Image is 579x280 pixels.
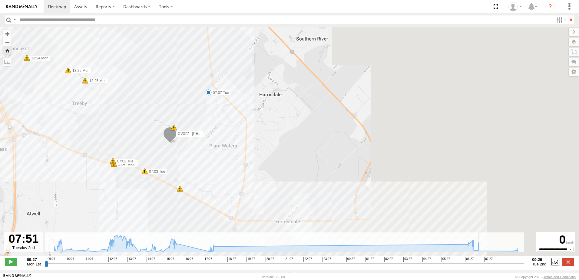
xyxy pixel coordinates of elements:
span: 18:27 [227,257,236,262]
span: 20:27 [266,257,274,262]
strong: 09:26 [532,257,546,262]
div: Version: 306.00 [262,275,285,279]
button: Zoom out [3,38,12,46]
span: Mon 1st Sep 2025 [27,262,41,266]
span: CV377 - [PERSON_NAME] [178,132,222,136]
label: 13:25 Mon [68,68,91,73]
label: 07:07 Tue [209,90,231,95]
span: 17:27 [204,257,212,262]
label: 13:24 Mon [27,55,50,61]
i: ? [545,2,555,12]
img: rand-logo.svg [6,5,38,9]
span: 01:27 [366,257,374,262]
a: Terms and Conditions [544,275,576,279]
span: 22:27 [303,257,312,262]
span: 00:27 [346,257,355,262]
label: 13:25 Mon [85,78,108,84]
span: 06:27 [465,257,474,262]
a: Visit our Website [3,274,31,280]
span: 13:27 [127,257,136,262]
label: 15:47 Mon [114,162,137,167]
label: Map Settings [569,68,579,76]
span: 10:27 [66,257,74,262]
span: 02:27 [384,257,393,262]
span: 05:27 [442,257,450,262]
span: 07:27 [484,257,493,262]
span: 19:27 [246,257,255,262]
label: Search Query [13,15,18,24]
button: Zoom in [3,30,12,38]
div: © Copyright 2025 - [515,275,576,279]
span: 15:27 [166,257,174,262]
span: 14:27 [147,257,155,262]
label: 07:03 Tue [145,169,167,174]
label: Play/Stop [5,258,17,266]
label: Measure [3,58,12,66]
span: 21:27 [285,257,293,262]
span: 12:27 [108,257,117,262]
div: 5 [177,186,183,192]
span: 23:27 [323,257,331,262]
span: 16:27 [185,257,193,262]
span: 04:27 [422,257,431,262]
button: Zoom Home [3,46,12,55]
span: Tue 2nd Sep 2025 [532,262,546,266]
strong: 09:27 [27,257,41,262]
span: 03:27 [403,257,412,262]
div: 5 [171,125,177,131]
span: 09:27 [47,257,55,262]
label: Search Filter Options [554,15,567,24]
label: Close [562,258,574,266]
div: Sean Cosgriff [506,2,524,11]
label: 07:02 Tue [113,158,135,164]
span: 11:27 [85,257,93,262]
div: 0 [537,233,574,247]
